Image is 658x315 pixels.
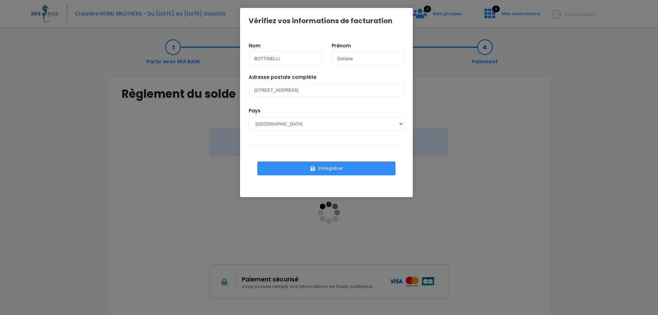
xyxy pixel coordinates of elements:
[249,17,392,25] h1: Vérifiez vos informations de facturation
[249,107,260,114] label: Pays
[249,74,316,81] label: Adresse postale complète
[257,161,395,175] button: Enregistrer
[332,42,351,49] label: Prénom
[249,42,260,49] label: Nom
